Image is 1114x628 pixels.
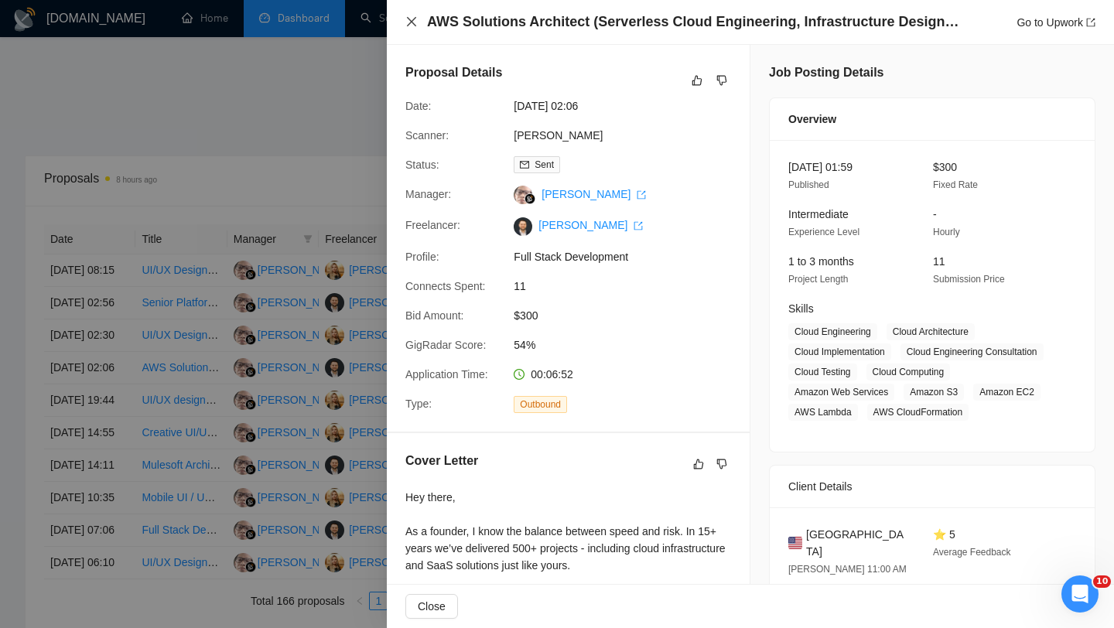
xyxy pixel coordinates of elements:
span: Type: [405,398,432,410]
span: Connects Spent: [405,280,486,292]
span: Status: [405,159,439,171]
span: Submission Price [933,274,1005,285]
a: [PERSON_NAME] export [538,219,643,231]
h5: Cover Letter [405,452,478,470]
span: Close [418,598,446,615]
button: like [689,455,708,473]
span: AWS Lambda [788,404,858,421]
span: Profile: [405,251,439,263]
span: Amazon S3 [904,384,964,401]
span: Cloud Implementation [788,343,891,360]
span: 00:06:52 [531,368,573,381]
span: dislike [716,458,727,470]
img: 🇺🇸 [788,534,802,551]
div: Client Details [788,466,1076,507]
span: Amazon Web Services [788,384,894,401]
span: Cloud Computing [866,363,951,381]
h5: Job Posting Details [769,63,883,82]
span: 1 to 3 months [788,255,854,268]
span: Outbound [514,396,567,413]
span: [DATE] 01:59 [788,161,853,173]
a: Go to Upworkexport [1017,16,1095,29]
span: 11 [514,278,746,295]
span: close [405,15,418,28]
span: 54% [514,336,746,353]
img: gigradar-bm.png [525,193,535,204]
span: Cloud Testing [788,363,857,381]
span: ⭐ 5 [933,528,955,541]
span: [DATE] 02:06 [514,97,746,114]
span: Sent [535,159,554,170]
span: like [693,458,704,470]
span: 11 [933,255,945,268]
span: Project Length [788,274,848,285]
span: GigRadar Score: [405,339,486,351]
span: Scanner: [405,129,449,142]
span: Intermediate [788,208,849,220]
span: export [1086,18,1095,27]
span: Manager: [405,188,451,200]
span: clock-circle [514,369,525,380]
span: Fixed Rate [933,179,978,190]
span: Amazon EC2 [973,384,1041,401]
span: [PERSON_NAME] 11:00 AM [788,564,907,575]
span: [GEOGRAPHIC_DATA] [806,526,908,560]
span: $300 [514,307,746,324]
span: Cloud Architecture [887,323,975,340]
span: Application Time: [405,368,488,381]
span: Cloud Engineering [788,323,877,340]
span: AWS CloudFormation [867,404,969,421]
button: Close [405,594,458,619]
span: $300 [933,161,957,173]
span: Date: [405,100,431,112]
span: 10 [1093,575,1111,588]
span: - [933,208,937,220]
h4: AWS Solutions Architect (Serverless Cloud Engineering, Infrastructure Design, Security) - SaaS [427,12,961,32]
a: [PERSON_NAME] export [542,188,646,200]
span: mail [520,160,529,169]
span: export [634,221,643,230]
h5: Proposal Details [405,63,502,82]
span: Experience Level [788,227,859,237]
span: Cloud Engineering Consultation [900,343,1044,360]
span: Bid Amount: [405,309,464,322]
span: Full Stack Development [514,248,746,265]
a: [PERSON_NAME] [514,129,603,142]
span: export [637,190,646,200]
span: Freelancer: [405,219,460,231]
button: like [688,71,706,90]
button: dislike [712,455,731,473]
span: Overview [788,111,836,128]
button: dislike [712,71,731,90]
span: dislike [716,74,727,87]
span: Published [788,179,829,190]
button: Close [405,15,418,29]
iframe: Intercom live chat [1061,575,1099,613]
span: Hourly [933,227,960,237]
span: Skills [788,302,814,315]
span: like [692,74,702,87]
span: Average Feedback [933,547,1011,558]
img: c1Yy0qA6sseiUzry_nqOw6Bmiy1ieQ5WZZDU7VWviOrgdQ60VjLkYrttItevNgMj7L [514,217,532,236]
